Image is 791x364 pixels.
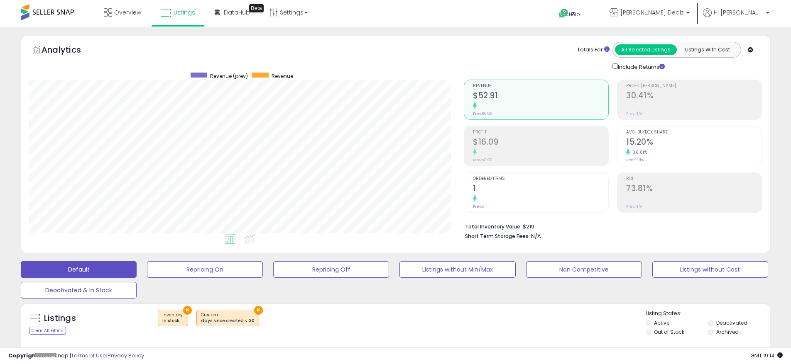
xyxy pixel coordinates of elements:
[703,8,769,27] a: Hi [PERSON_NAME]
[626,111,642,116] small: Prev: N/A
[531,232,541,240] span: N/A
[21,261,137,278] button: Default
[8,352,39,359] strong: Copyright
[273,261,389,278] button: Repricing Off
[249,4,264,12] div: Tooltip anchor
[147,261,263,278] button: Repricing On
[465,233,530,240] b: Short Term Storage Fees:
[465,221,756,231] li: $219
[646,310,770,318] p: Listing States:
[473,137,608,148] h2: $16.09
[465,223,522,230] b: Total Inventory Value:
[183,306,192,315] button: ×
[44,313,76,324] h5: Listings
[254,306,263,315] button: ×
[569,11,580,18] span: Help
[676,44,738,55] button: Listings With Cost
[473,177,608,181] span: Ordered Items
[174,8,195,17] span: Listings
[473,111,492,116] small: Prev: $0.00
[201,318,255,324] div: days since created < 30
[29,327,66,335] div: Clear All Filters
[473,84,608,88] span: Revenue
[473,158,492,163] small: Prev: $0.00
[626,130,762,135] span: Avg. Buybox Share
[714,8,764,17] span: Hi [PERSON_NAME]
[558,8,569,19] i: Get Help
[630,149,647,155] small: 36.81%
[473,130,608,135] span: Profit
[716,328,739,335] label: Archived
[8,352,144,360] div: seller snap | |
[654,328,684,335] label: Out of Stock
[654,319,669,326] label: Active
[626,158,644,163] small: Prev: 11.11%
[626,184,762,195] h2: 73.81%
[224,8,250,17] span: DataHub
[552,2,596,27] a: Help
[42,44,97,58] h5: Analytics
[473,184,608,195] h2: 1
[716,319,747,326] label: Deactivated
[626,91,762,102] h2: 30.41%
[114,8,141,17] span: Overview
[626,177,762,181] span: ROI
[606,62,675,71] div: Include Returns
[626,84,762,88] span: Profit [PERSON_NAME]
[21,282,137,298] button: Deactivated & In Stock
[399,261,515,278] button: Listings without Min/Max
[201,312,255,324] span: Custom:
[577,46,610,54] div: Totals For
[162,312,184,324] span: Inventory :
[652,261,768,278] button: Listings without Cost
[620,8,684,17] span: [PERSON_NAME] Dealz
[626,204,642,209] small: Prev: N/A
[210,73,248,80] span: Revenue (prev)
[526,261,642,278] button: Non Competitive
[162,318,184,324] div: in stock
[626,137,762,148] h2: 15.20%
[615,44,677,55] button: All Selected Listings
[272,73,293,80] span: Revenue
[473,91,608,102] h2: $52.91
[750,352,783,359] span: 2025-10-8 19:14 GMT
[473,204,485,209] small: Prev: 0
